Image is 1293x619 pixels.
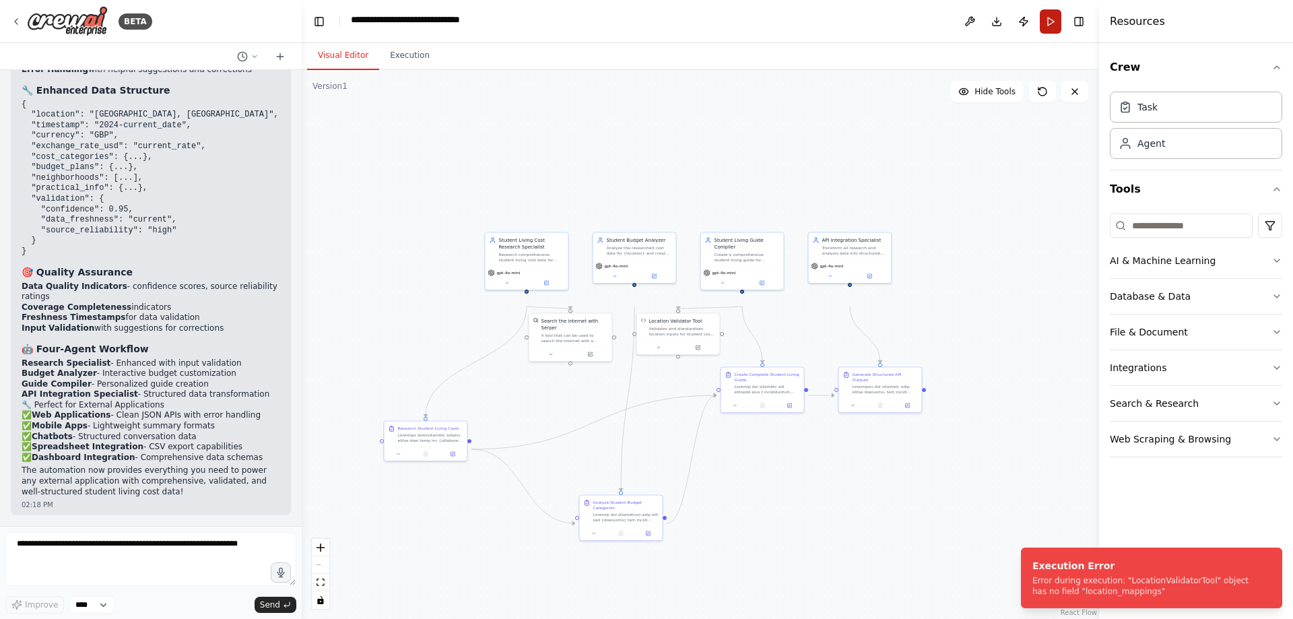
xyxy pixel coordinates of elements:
h2: 🔧 Perfect for External Applications [22,400,280,411]
button: Open in side panel [527,279,566,287]
div: Generate Structured API Outputs [853,372,918,383]
nav: breadcrumb [351,13,502,30]
div: API Integration SpecialistTransform all research and analysis data into structured, API-friendly ... [808,232,892,284]
span: gpt-4o-mini [820,263,844,269]
strong: Input Validation [22,323,94,333]
button: Open in side panel [743,279,781,287]
li: - Enhanced with input validation [22,358,280,369]
button: No output available [411,450,440,458]
button: Tools [1110,170,1282,208]
strong: Mobile Apps [32,421,88,430]
button: Open in side panel [896,401,919,410]
div: Research Student Living CostsLoremips dolorsitametc adipisc elitse doei temp inc {utlabore}. Etdo... [384,421,468,462]
button: zoom in [312,539,329,556]
strong: Coverage Completeness [22,302,131,312]
g: Edge from 44873e7c-8be9-4850-a13b-a1fc8c5181b1 to c79aebe0-859f-474f-8d24-acde2545d6cf [667,392,717,527]
button: No output available [866,401,894,410]
button: toggle interactivity [312,591,329,609]
span: gpt-4o-mini [712,270,736,275]
div: Agent [1137,137,1165,150]
div: Tools [1110,208,1282,468]
code: { "location": "[GEOGRAPHIC_DATA], [GEOGRAPHIC_DATA]", "timestamp": "2024-current_date", "currency... [22,100,279,256]
button: fit view [312,574,329,591]
li: indicators [22,302,280,313]
div: Crew [1110,86,1282,170]
button: Integrations [1110,350,1282,385]
div: Analyze Student Budget Categories [593,500,659,511]
img: Logo [27,6,108,36]
button: Send [255,597,296,613]
div: Analyze the researched cost data for {location} and create detailed budget breakdowns for differe... [607,245,672,256]
span: gpt-4o-mini [497,270,521,275]
div: Loremip dol sitametc adi elitsedd eius t incididuntutl, etdo-magnaaliqu enimadm veniam quisn exe ... [735,384,800,395]
strong: Error Handling [22,65,88,74]
div: Transform all research and analysis data into structured, API-friendly formats including JSON out... [822,245,888,256]
button: AI & Machine Learning [1110,243,1282,278]
g: Edge from 4ea97a88-0d32-445c-bb00-ae6ea04e3984 to ca23e780-4367-4ebb-9856-d9b3ba456f93 [422,306,530,418]
g: Edge from 9ac5a535-d81e-4c76-823b-a55222de95ca to 44873e7c-8be9-4850-a13b-a1fc8c5181b1 [618,306,638,492]
button: Start a new chat [269,48,291,65]
button: Switch to previous chat [232,48,264,65]
strong: 🎯 Quality Assurance [22,267,133,278]
g: Edge from 938b8e24-11b7-43b2-b271-9a80b4f0b4b3 to c79aebe0-859f-474f-8d24-acde2545d6cf [739,306,766,364]
g: Edge from 22a2ccde-a23d-4fb8-9aac-a8ee32bff9a6 to 19ea225d-4822-4938-bc91-e83ba786fd5b [847,306,884,364]
button: Hide right sidebar [1069,12,1088,31]
li: with suggestions for corrections [22,323,280,334]
div: Student Living Guide CompilerCreate a comprehensive student living guide for {location} that comb... [700,232,785,291]
strong: Guide Compiler [22,379,92,389]
li: for data validation [22,313,280,323]
strong: Dashboard Integration [32,453,135,462]
button: Open in side panel [851,272,889,280]
strong: 🔧 Enhanced Data Structure [22,85,170,96]
p: The automation now provides everything you need to power any external application with comprehens... [22,465,280,497]
strong: Freshness Timestamps [22,313,125,322]
div: Research Student Living Costs [398,426,459,431]
button: Crew [1110,48,1282,86]
div: Version 1 [312,81,347,92]
span: Improve [25,599,58,610]
li: with helpful suggestions and corrections [22,65,280,75]
div: Student Living Cost Research Specialist [499,237,564,251]
strong: Chatbots [32,432,73,441]
g: Edge from ca23e780-4367-4ebb-9856-d9b3ba456f93 to 44873e7c-8be9-4850-a13b-a1fc8c5181b1 [471,446,575,527]
div: Create Complete Student Living Guide [735,372,800,383]
span: Hide Tools [974,86,1016,97]
div: BETA [119,13,152,30]
button: Open in side panel [635,272,673,280]
button: Web Scraping & Browsing [1110,422,1282,457]
img: SerperDevTool [533,318,539,323]
div: Create a comprehensive student living guide for {location} that combines cost analysis with pract... [715,252,780,263]
div: Task [1137,100,1158,114]
button: Open in side panel [636,529,659,537]
div: Create Complete Student Living GuideLoremip dol sitametc adi elitsedd eius t incididuntutl, etdo-... [721,367,805,414]
button: Hide left sidebar [310,12,329,31]
button: Search & Research [1110,386,1282,421]
button: Open in side panel [778,401,801,410]
div: Student Budget Analyzer [607,237,672,244]
li: - Personalized guide creation [22,379,280,390]
button: No output available [748,401,776,410]
div: Research comprehensive student living cost data for {location}, including accommodation, food, tr... [499,252,564,263]
div: React Flow controls [312,539,329,609]
span: Send [260,599,280,610]
div: Student Living Guide Compiler [715,237,780,251]
button: Click to speak your automation idea [271,562,291,583]
div: Search the internet with Serper [541,318,608,331]
button: Database & Data [1110,279,1282,314]
div: Loremip dol sitametcon adip elit sed {doeiusmo} tem incidi utlabore etdolo magnaaliqu eni admin v... [593,512,659,523]
button: Open in side panel [571,350,609,358]
span: gpt-4o-mini [605,263,628,269]
div: Execution Error [1032,559,1265,573]
strong: Research Specialist [22,358,110,368]
button: Execution [379,42,440,70]
strong: API Integration Specialist [22,389,138,399]
div: Loremips dolorsitametc adipisc elitse doei temp inc {utlabore}. Etdolo mag aliquaen adminimven qu... [398,432,463,443]
div: Analyze Student Budget CategoriesLoremip dol sitametcon adip elit sed {doeiusmo} tem incidi utlab... [579,495,663,542]
strong: 🤖 Four-Agent Workflow [22,344,149,354]
li: - Interactive budget customization [22,368,280,379]
button: Hide Tools [950,81,1024,102]
img: Location Validator Tool [641,318,646,323]
strong: Budget Analyzer [22,368,97,378]
div: A tool that can be used to search the internet with a search_query. Supports different search typ... [541,333,608,344]
div: Student Living Cost Research SpecialistResearch comprehensive student living cost data for {locat... [485,232,569,291]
